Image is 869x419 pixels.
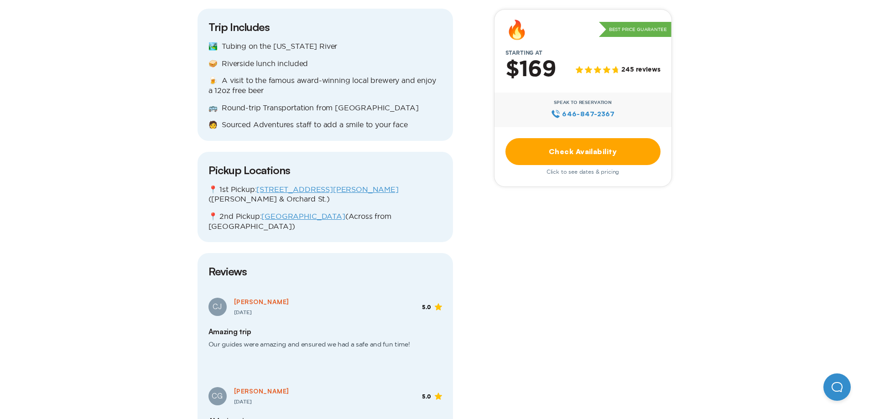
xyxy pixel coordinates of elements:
p: 🥪 Riverside lunch included [208,59,442,69]
h3: Pickup Locations [208,163,442,177]
a: [GEOGRAPHIC_DATA] [261,212,345,220]
a: Check Availability [505,138,661,165]
div: CG [208,387,227,405]
div: 🔥 [505,21,528,39]
span: 245 reviews [621,67,660,74]
p: 🧑 Sourced Adventures staff to add a smile to your face [208,120,442,130]
p: 🍺 A visit to the famous award-winning local brewery and enjoy a 12oz free beer [208,76,442,95]
p: 📍 2nd Pickup: (Across from [GEOGRAPHIC_DATA]) [208,212,442,231]
h2: $169 [505,58,556,82]
p: 🚌 Round-trip Transportation from [GEOGRAPHIC_DATA] [208,103,442,113]
span: 646‍-847‍-2367 [562,109,614,119]
h2: Amazing trip [208,327,442,336]
span: Speak to Reservation [554,100,612,105]
p: 🏞️ Tubing on the [US_STATE] River [208,41,442,52]
p: Best Price Guarantee [599,22,671,37]
span: [DATE] [234,310,252,315]
h3: Reviews [208,264,442,279]
span: Starting at [494,50,553,56]
div: CJ [208,298,227,316]
a: 646‍-847‍-2367 [551,109,614,119]
span: [PERSON_NAME] [234,387,289,395]
span: Click to see dates & pricing [546,169,619,175]
span: 5.0 [422,393,431,400]
span: 5.0 [422,304,431,310]
span: [PERSON_NAME] [234,298,289,305]
span: Our guides were amazing and ensured we had a safe and fun time! [208,336,442,361]
span: [DATE] [234,399,252,404]
a: [STREET_ADDRESS][PERSON_NAME] [256,185,398,193]
h3: Trip Includes [208,20,442,34]
p: 📍 1st Pickup: ([PERSON_NAME] & Orchard St.) [208,185,442,204]
iframe: Help Scout Beacon - Open [823,373,851,401]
